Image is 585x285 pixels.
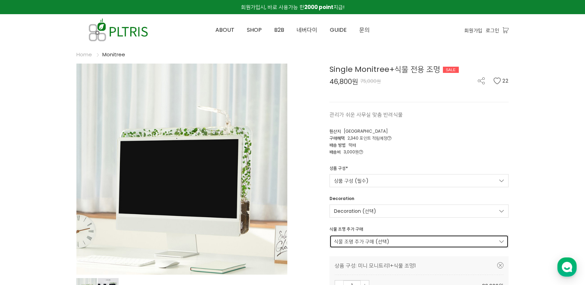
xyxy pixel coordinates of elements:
[443,67,459,73] div: SALE
[359,26,370,34] span: 문의
[329,64,509,75] div: Single Monitree+식물 전용 조명
[22,229,26,235] span: 홈
[347,135,391,141] span: 2,340 포인트 적립예정
[304,3,333,11] strong: 2000 point
[2,219,46,236] a: 홈
[76,51,92,58] a: Home
[329,142,346,148] span: 배송 방법
[335,262,416,269] span: 상품 구성: 미니 모니트리1+식물 조명1
[344,149,363,155] span: 3,000원
[274,26,284,34] span: B2B
[329,149,341,155] span: 배송비
[290,15,324,46] a: 네버다이
[102,51,125,58] a: Monitree
[349,142,356,148] span: 택배
[247,26,262,34] span: SHOP
[329,205,509,218] a: Decoration (선택)
[329,196,354,205] div: Decoration
[241,15,268,46] a: SHOP
[329,135,345,141] span: 구매혜택
[329,226,363,235] div: 식물 조명 추가 구매
[353,15,376,46] a: 문의
[329,128,341,134] span: 원산지
[329,235,509,248] a: 식물 조명 추가 구매 (선택)
[268,15,290,46] a: B2B
[486,27,499,34] a: 로그인
[241,3,344,11] span: 회원가입시, 바로 사용가능 한 지급!
[107,229,115,235] span: 설정
[464,27,482,34] a: 회원가입
[324,15,353,46] a: GUIDE
[344,128,388,134] span: [GEOGRAPHIC_DATA]
[46,219,89,236] a: 대화
[329,165,348,174] div: 상품 구성
[89,219,133,236] a: 설정
[329,174,509,187] a: 상품 구성 (필수)
[297,26,317,34] span: 네버다이
[63,230,72,235] span: 대화
[209,15,241,46] a: ABOUT
[502,77,509,84] span: 22
[360,78,381,85] span: 75,000원
[215,26,234,34] span: ABOUT
[493,77,509,84] button: 22
[329,111,509,119] p: 관리가 쉬운 사무실 맞춤 반려식물
[330,26,347,34] span: GUIDE
[329,78,358,85] span: 46,800원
